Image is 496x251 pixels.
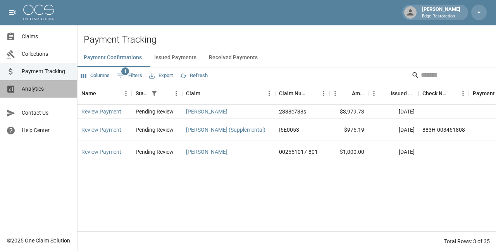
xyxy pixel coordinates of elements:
[329,105,368,119] div: $3,979.73
[149,88,160,99] button: Show filters
[368,83,418,104] div: Issued Date
[96,88,107,99] button: Sort
[279,108,306,115] div: 2888c788s
[186,83,200,104] div: Claim
[22,126,71,134] span: Help Center
[7,237,70,244] div: © 2025 One Claim Solution
[147,70,175,82] button: Export
[279,83,307,104] div: Claim Number
[186,148,227,156] a: [PERSON_NAME]
[368,141,418,163] div: [DATE]
[81,126,121,134] a: Review Payment
[22,50,71,58] span: Collections
[81,108,121,115] a: Review Payment
[149,88,160,99] div: 1 active filter
[341,88,352,99] button: Sort
[120,88,132,99] button: Menu
[444,237,490,245] div: Total Rows: 3 of 35
[160,88,170,99] button: Sort
[81,148,121,156] a: Review Payment
[22,109,71,117] span: Contact Us
[170,88,182,99] button: Menu
[22,67,71,76] span: Payment Tracking
[279,126,299,134] div: I6E0053
[186,126,265,134] a: [PERSON_NAME] (Supplemental)
[368,119,418,141] div: [DATE]
[307,88,318,99] button: Sort
[391,83,415,104] div: Issued Date
[329,141,368,163] div: $1,000.00
[422,83,446,104] div: Check Number
[81,83,96,104] div: Name
[368,88,380,99] button: Menu
[457,88,469,99] button: Menu
[22,33,71,41] span: Claims
[132,83,182,104] div: Status
[79,70,112,82] button: Select columns
[136,148,174,156] div: Pending Review
[419,5,463,19] div: [PERSON_NAME]
[422,126,465,134] div: 883H-003461808
[84,34,496,45] h2: Payment Tracking
[352,83,364,104] div: Amount
[275,83,329,104] div: Claim Number
[329,83,368,104] div: Amount
[23,5,54,20] img: ocs-logo-white-transparent.png
[136,126,174,134] div: Pending Review
[200,88,211,99] button: Sort
[318,88,329,99] button: Menu
[186,108,227,115] a: [PERSON_NAME]
[279,148,318,156] div: 002551017-801
[329,119,368,141] div: $975.19
[412,69,494,83] div: Search
[115,70,144,82] button: Show filters
[263,88,275,99] button: Menu
[422,13,460,20] p: Edge Restoration
[77,48,496,67] div: dynamic tabs
[182,83,275,104] div: Claim
[178,70,210,82] button: Refresh
[77,48,148,67] button: Payment Confirmations
[22,85,71,93] span: Analytics
[368,105,418,119] div: [DATE]
[148,48,203,67] button: Issued Payments
[329,88,341,99] button: Menu
[77,83,132,104] div: Name
[380,88,391,99] button: Sort
[446,88,457,99] button: Sort
[203,48,264,67] button: Received Payments
[136,83,149,104] div: Status
[136,108,174,115] div: Pending Review
[121,67,129,75] span: 1
[5,5,20,20] button: open drawer
[418,83,469,104] div: Check Number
